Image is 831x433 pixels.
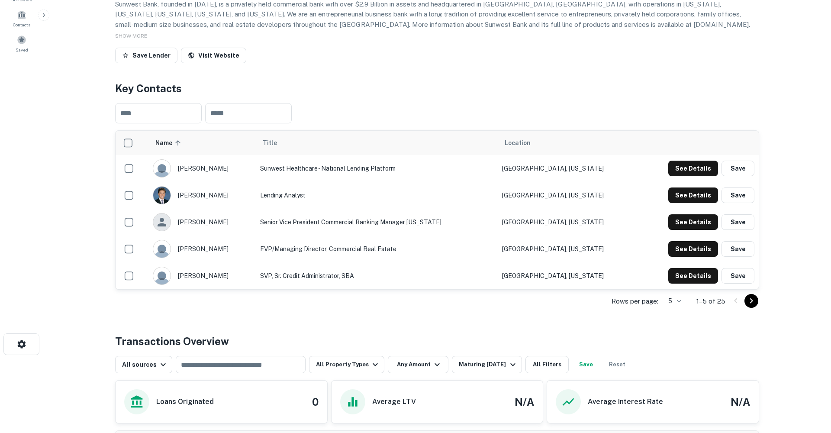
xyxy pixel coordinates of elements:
[459,359,518,370] div: Maturing [DATE]
[721,214,754,230] button: Save
[498,131,638,155] th: Location
[388,356,448,373] button: Any Amount
[116,131,759,289] div: scrollable content
[256,155,498,182] td: Sunwest Healthcare - National Lending Platform
[515,394,534,410] h4: N/A
[3,32,41,55] a: Saved
[115,48,177,63] button: Save Lender
[731,394,750,410] h4: N/A
[115,33,147,39] span: SHOW MORE
[668,214,718,230] button: See Details
[148,131,256,155] th: Name
[668,187,718,203] button: See Details
[3,6,41,30] a: Contacts
[155,138,184,148] span: Name
[668,241,718,257] button: See Details
[588,397,663,407] h6: Average Interest Rate
[721,161,754,176] button: Save
[181,48,246,63] a: Visit Website
[153,160,171,177] img: 9c8pery4andzj6ohjkjp54ma2
[372,397,416,407] h6: Average LTV
[153,240,251,258] div: [PERSON_NAME]
[153,186,251,204] div: [PERSON_NAME]
[498,209,638,236] td: [GEOGRAPHIC_DATA], [US_STATE]
[612,296,658,307] p: Rows per page:
[153,267,171,284] img: 9c8pery4andzj6ohjkjp54ma2
[572,356,600,373] button: Save your search to get updates of matches that match your search criteria.
[256,236,498,262] td: EVP/Managing Director, Commercial Real Estate
[256,182,498,209] td: Lending Analyst
[744,294,758,308] button: Go to next page
[263,138,288,148] span: Title
[721,241,754,257] button: Save
[153,213,251,231] div: [PERSON_NAME]
[256,262,498,289] td: SVP, Sr. Credit Administrator, SBA
[498,182,638,209] td: [GEOGRAPHIC_DATA], [US_STATE]
[153,267,251,285] div: [PERSON_NAME]
[115,333,229,349] h4: Transactions Overview
[498,262,638,289] td: [GEOGRAPHIC_DATA], [US_STATE]
[122,359,168,370] div: All sources
[498,155,638,182] td: [GEOGRAPHIC_DATA], [US_STATE]
[662,295,683,307] div: 5
[309,356,384,373] button: All Property Types
[312,394,319,410] h4: 0
[505,138,531,148] span: Location
[668,161,718,176] button: See Details
[721,268,754,284] button: Save
[603,356,631,373] button: Reset
[153,159,251,178] div: [PERSON_NAME]
[696,296,725,307] p: 1–5 of 25
[525,356,569,373] button: All Filters
[721,187,754,203] button: Save
[256,209,498,236] td: Senior Vice President Commercial Banking Manager [US_STATE]
[668,268,718,284] button: See Details
[115,81,759,96] h4: Key Contacts
[13,21,30,28] span: Contacts
[498,236,638,262] td: [GEOGRAPHIC_DATA], [US_STATE]
[153,187,171,204] img: 1544629296745
[788,364,831,405] iframe: Chat Widget
[452,356,522,373] button: Maturing [DATE]
[115,356,172,373] button: All sources
[16,46,28,53] span: Saved
[156,397,214,407] h6: Loans Originated
[256,131,498,155] th: Title
[153,240,171,258] img: 9c8pery4andzj6ohjkjp54ma2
